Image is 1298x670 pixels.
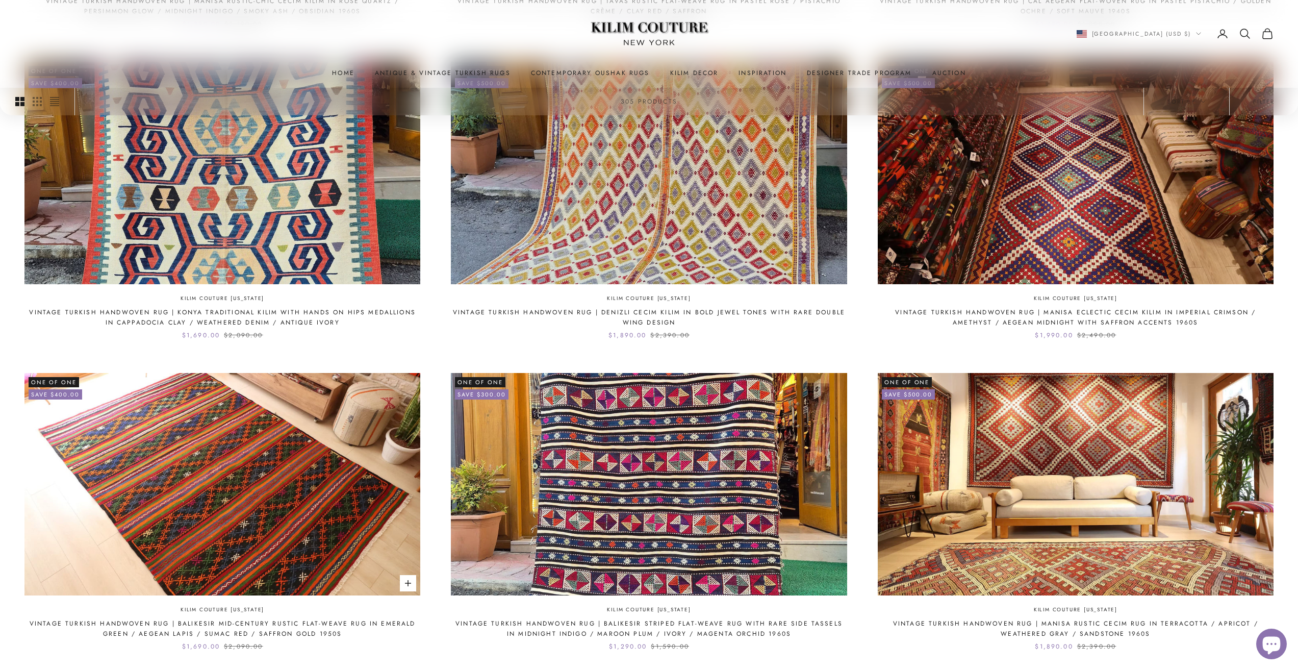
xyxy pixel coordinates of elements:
sale-price: $1,990.00 [1035,330,1073,340]
a: Vintage Turkish Handwoven Rug | Manisa Rustic Cecim Rug in Terracotta / Apricot / Weathered Gray ... [878,618,1274,639]
button: Sort by [1144,88,1229,115]
compare-at-price: $1,590.00 [651,641,689,652]
nav: Primary navigation [24,68,1274,78]
p: 305 products [621,96,677,107]
a: Contemporary Oushak Rugs [531,68,650,78]
compare-at-price: $2,490.00 [1077,330,1116,340]
a: Kilim Couture [US_STATE] [181,606,264,614]
img: United States [1077,30,1087,38]
inbox-online-store-chat: Shopify online store chat [1253,629,1290,662]
a: Kilim Couture [US_STATE] [181,294,264,303]
button: Change country or currency [1077,29,1202,38]
img: Logo of Kilim Couture New York [586,10,713,58]
span: [GEOGRAPHIC_DATA] (USD $) [1092,29,1191,38]
on-sale-badge: Save $500.00 [882,389,935,400]
sale-price: $1,890.00 [1035,641,1073,652]
a: Vintage Turkish Handwoven Rug | Konya Traditional Kilim with Hands on Hips Medallions in Cappadoc... [24,307,420,328]
compare-at-price: $2,090.00 [224,330,263,340]
on-sale-badge: Save $400.00 [29,389,82,400]
a: Vintage Turkish Handwoven Rug | Manisa Eclectic Cecim Kilim in Imperial Crimson / Amethyst / Aege... [878,307,1274,328]
compare-at-price: $2,390.00 [650,330,689,340]
nav: Secondary navigation [1077,28,1274,40]
button: Filter [1230,88,1298,115]
img: Authentic mid-century Turkish carpet, handwoven wool rug for interior design, staging, or cozy li... [24,373,420,595]
span: Sort by [1167,97,1206,106]
span: One of One [29,377,79,387]
compare-at-price: $2,390.00 [1077,641,1116,652]
span: One of One [882,377,932,387]
on-sale-badge: Save $300.00 [455,389,508,400]
compare-at-price: $2,090.00 [224,641,263,652]
a: Kilim Couture [US_STATE] [1034,294,1117,303]
sale-price: $1,290.00 [609,641,647,652]
a: Inspiration [739,68,786,78]
a: Vintage Turkish Handwoven Rug | Balikesir Mid-Century Rustic Flat-Weave Rug in Emerald Green / Ae... [24,618,420,639]
sale-price: $1,690.00 [182,330,220,340]
sale-price: $1,890.00 [608,330,646,340]
button: Switch to larger product images [15,88,24,116]
a: Designer Trade Program [807,68,912,78]
button: Switch to compact product images [50,88,59,116]
button: Switch to smaller product images [33,88,42,116]
a: Auction [932,68,966,78]
span: One of One [455,377,505,387]
summary: Kilim Decor [670,68,719,78]
sale-price: $1,690.00 [182,641,220,652]
a: Vintage Turkish Handwoven Rug | Denizli Cecim Kilim in Bold Jewel Tones with Rare Double Wing Design [451,307,847,328]
a: Kilim Couture [US_STATE] [1034,606,1117,614]
a: Antique & Vintage Turkish Rugs [375,68,511,78]
a: Kilim Couture [US_STATE] [607,606,691,614]
a: Vintage Turkish Handwoven Rug | Balikesir Striped Flat-Weave Rug with Rare Side Tassels in Midnig... [451,618,847,639]
a: Home [332,68,354,78]
a: Kilim Couture [US_STATE] [607,294,691,303]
